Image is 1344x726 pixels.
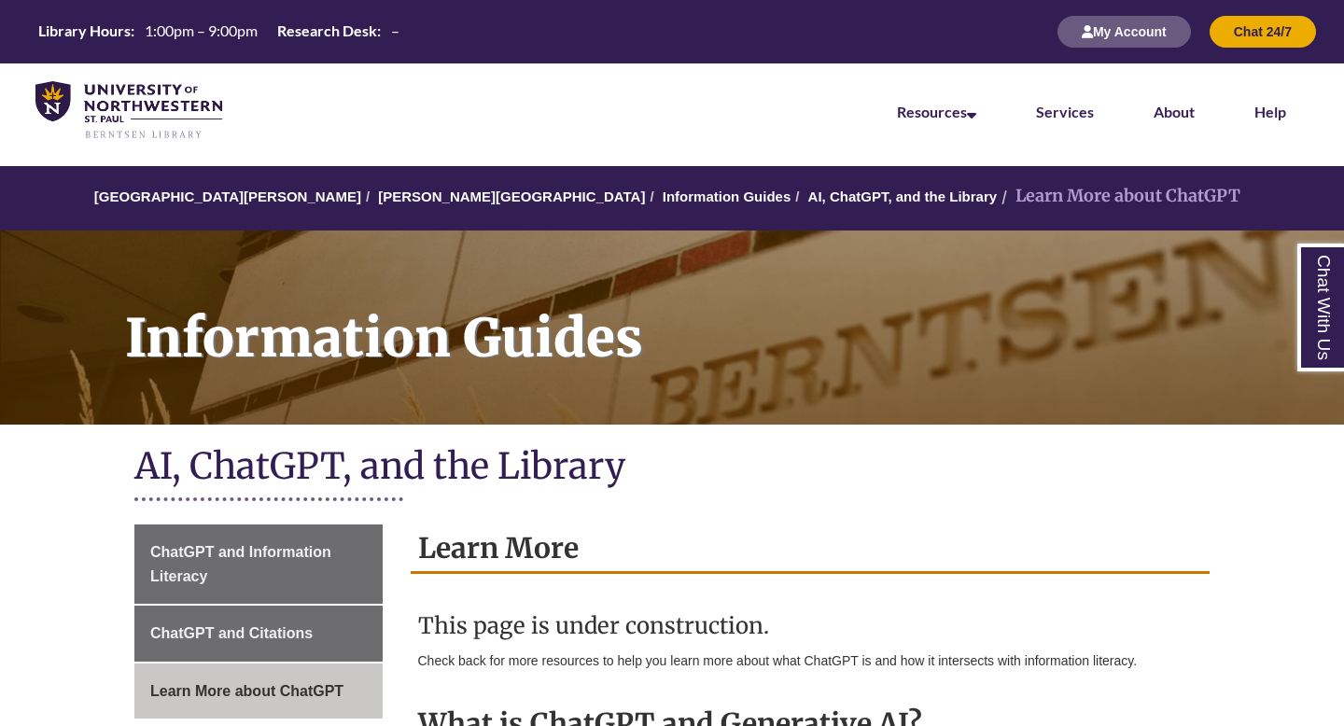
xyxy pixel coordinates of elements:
[411,524,1211,574] h2: Learn More
[391,21,399,39] span: –
[134,606,383,662] a: ChatGPT and Citations
[94,188,361,204] a: [GEOGRAPHIC_DATA][PERSON_NAME]
[897,103,976,120] a: Resources
[270,21,384,41] th: Research Desk:
[145,21,258,39] span: 1:00pm – 9:00pm
[150,683,343,699] span: Learn More about ChatGPT
[150,544,331,584] span: ChatGPT and Information Literacy
[134,663,383,719] a: Learn More about ChatGPT
[1254,103,1286,120] a: Help
[31,21,137,41] th: Library Hours:
[134,524,383,604] a: ChatGPT and Information Literacy
[31,21,407,41] table: Hours Today
[134,443,1210,493] h1: AI, ChatGPT, and the Library
[1210,23,1316,39] a: Chat 24/7
[150,625,313,641] span: ChatGPT and Citations
[997,183,1240,210] li: Learn More about ChatGPT
[378,188,645,204] a: [PERSON_NAME][GEOGRAPHIC_DATA]
[1036,103,1094,120] a: Services
[418,611,1203,640] h3: This page is under construction.
[1210,16,1316,48] button: Chat 24/7
[1057,23,1191,39] a: My Account
[105,230,1344,400] h1: Information Guides
[35,81,222,140] img: UNWSP Library Logo
[663,188,791,204] a: Information Guides
[808,188,998,204] a: AI, ChatGPT, and the Library
[1057,16,1191,48] button: My Account
[1154,103,1195,120] a: About
[31,21,407,43] a: Hours Today
[134,524,383,719] div: Guide Page Menu
[418,653,1138,668] span: Check back for more resources to help you learn more about what ChatGPT is and how it intersects ...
